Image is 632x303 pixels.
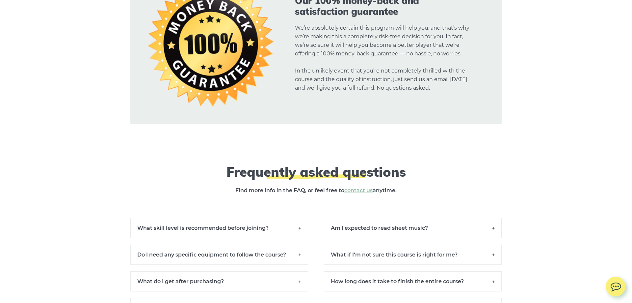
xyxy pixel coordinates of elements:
p: We’re absolutely certain this program will help you, and that’s why we’re making this a completel... [295,24,472,92]
strong: Find more info in the FAQ, or feel free to anytime. [235,187,397,194]
h2: Frequently asked questions [196,164,436,180]
h6: What do I get after purchasing? [130,271,308,291]
h6: How long does it take to finish the entire course? [324,271,502,291]
img: chat.svg [606,277,625,293]
a: contact us [344,187,373,194]
h6: Do I need any specific equipment to follow the course? [130,245,308,265]
h6: What if I’m not sure this course is right for me? [324,245,502,265]
h6: What skill level is recommended before joining? [130,218,308,238]
h6: Am I expected to read sheet music? [324,218,502,238]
